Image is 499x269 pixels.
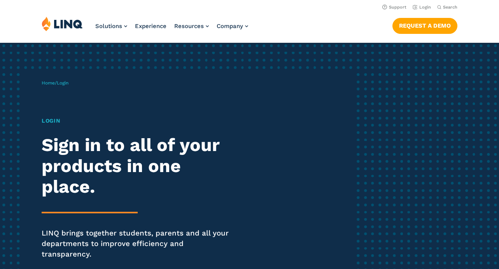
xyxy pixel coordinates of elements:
[57,80,68,86] span: Login
[42,80,55,86] a: Home
[174,23,204,30] span: Resources
[217,23,243,30] span: Company
[392,16,457,33] nav: Button Navigation
[135,23,166,30] a: Experience
[174,23,209,30] a: Resources
[42,228,234,259] p: LINQ brings together students, parents and all your departments to improve efficiency and transpa...
[42,16,83,31] img: LINQ | K‑12 Software
[95,23,127,30] a: Solutions
[382,5,406,10] a: Support
[392,18,457,33] a: Request a Demo
[217,23,248,30] a: Company
[437,4,457,10] button: Open Search Bar
[95,23,122,30] span: Solutions
[42,80,68,86] span: /
[443,5,457,10] span: Search
[42,135,234,197] h2: Sign in to all of your products in one place.
[413,5,431,10] a: Login
[42,117,234,125] h1: Login
[95,16,248,42] nav: Primary Navigation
